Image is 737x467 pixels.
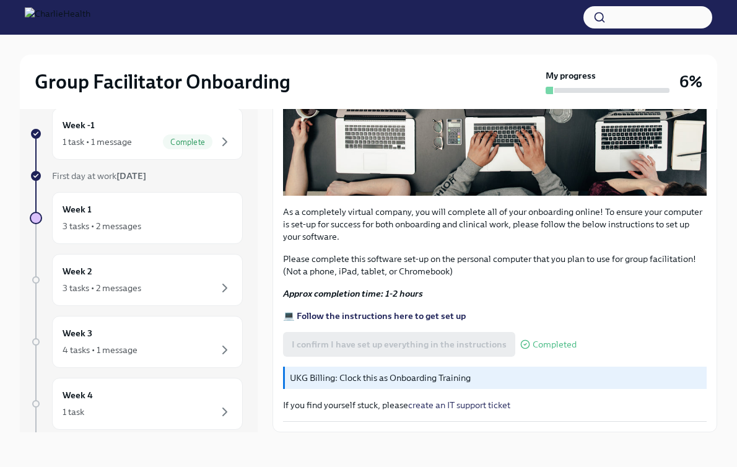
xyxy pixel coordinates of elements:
h2: Group Facilitator Onboarding [35,69,290,94]
a: Week 23 tasks • 2 messages [30,254,243,306]
div: 4 tasks • 1 message [63,344,137,356]
strong: Approx completion time: 1-2 hours [283,288,423,299]
div: 1 task [63,406,84,418]
img: CharlieHealth [25,7,90,27]
div: 3 tasks • 2 messages [63,282,141,294]
a: Week 34 tasks • 1 message [30,316,243,368]
strong: My progress [546,69,596,82]
a: Week -11 task • 1 messageComplete [30,108,243,160]
h6: Week 2 [63,264,92,278]
a: 💻 Follow the instructions here to get set up [283,310,466,321]
a: Week 13 tasks • 2 messages [30,192,243,244]
h6: Week -1 [63,118,95,132]
p: UKG Billing: Clock this as Onboarding Training [290,372,702,384]
strong: [DATE] [116,170,146,181]
a: First day at work[DATE] [30,170,243,182]
div: 1 task • 1 message [63,136,132,148]
h6: Week 4 [63,388,93,402]
h3: 6% [679,71,702,93]
span: First day at work [52,170,146,181]
h6: Week 3 [63,326,92,340]
span: Completed [533,340,577,349]
span: Complete [163,137,212,147]
div: 3 tasks • 2 messages [63,220,141,232]
a: create an IT support ticket [408,399,510,411]
p: Please complete this software set-up on the personal computer that you plan to use for group faci... [283,253,707,277]
h6: Week 1 [63,203,92,216]
a: Week 41 task [30,378,243,430]
p: As a completely virtual company, you will complete all of your onboarding online! To ensure your ... [283,206,707,243]
p: If you find yourself stuck, please [283,399,707,411]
